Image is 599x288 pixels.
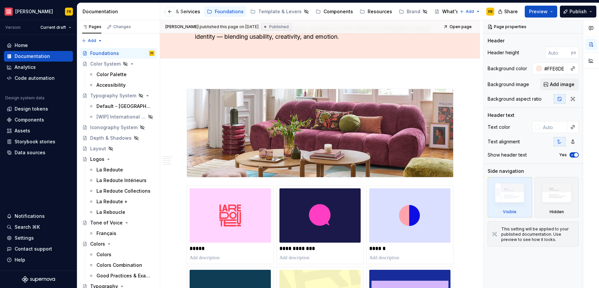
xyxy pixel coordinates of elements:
input: Auto [542,63,567,74]
div: La Redoute Collections [96,188,150,194]
div: Changes [113,24,131,29]
div: Foundations [90,50,119,57]
div: Good Practices & Examples [96,272,151,279]
div: Logos [90,156,104,163]
div: Depth & Shadows [90,135,132,141]
input: Auto [546,47,571,59]
div: La Reboucle [96,209,125,216]
a: Foundations [204,6,246,17]
div: Header height [488,49,519,56]
div: Data sources [15,149,45,156]
div: Design system data [5,95,44,101]
button: [PERSON_NAME]FR [1,4,76,19]
div: Show header text [488,152,527,158]
a: Open page [441,22,475,31]
a: Colors Combination [86,260,157,270]
img: b7c9239f-c7c6-439e-965f-55a698da78ad.png [279,188,361,242]
div: Hidden [550,209,564,215]
div: Documentation [83,8,157,15]
span: [PERSON_NAME] [165,24,199,29]
a: Accessibility [86,80,157,90]
a: La Redoute [86,165,157,175]
div: Components [15,117,44,123]
a: Français [86,228,157,239]
div: Français [96,230,116,237]
button: Add [457,7,482,16]
button: Preview [525,6,557,18]
div: [WIP] International - Non latin countries [96,114,146,120]
button: Notifications [4,211,73,221]
div: Accessibility [96,82,126,88]
div: Colors [90,241,105,247]
a: Resources [357,6,395,17]
div: Tone of Voice [90,219,123,226]
div: Visible [503,209,516,215]
a: Design tokens [4,104,73,114]
img: 442aa817-a1f7-4afa-aa70-147163229d33.png [190,188,271,242]
a: Documentation [4,51,73,62]
div: Foundations [215,8,244,15]
div: published this page on [DATE] [200,24,259,29]
a: Settings [4,233,73,243]
span: Current draft [40,25,66,30]
a: Typography System [80,90,157,101]
span: Add [88,38,96,43]
p: px [571,50,576,55]
span: Add [466,9,474,14]
div: Color System [90,61,121,67]
div: Analytics [15,64,36,71]
span: Open page [449,24,472,29]
a: Analytics [4,62,73,72]
div: Assets [15,127,30,134]
div: Brand [407,8,420,15]
div: Colors Combination [96,262,142,268]
button: Share [495,6,522,18]
a: Storybook stories [4,136,73,147]
a: La Redoute Collections [86,186,157,196]
a: Home [4,40,73,51]
div: Side navigation [488,168,524,174]
div: Layout [90,145,106,152]
a: Colors [80,239,157,249]
span: Publish [569,8,587,15]
a: Code automation [4,73,73,83]
div: Template & Levers [258,8,302,15]
a: Good Practices & Examples [86,270,157,281]
a: Logos [80,154,157,165]
div: Storybook stories [15,138,55,145]
div: Notifications [15,213,45,219]
div: Code automation [15,75,55,81]
a: Color System [80,59,157,69]
a: Brand [396,6,430,17]
svg: Supernova Logo [22,276,55,283]
img: 711cbbb7-53dc-4ae2-b780-35eaff47fb20.png [369,188,450,242]
div: FR [488,9,493,14]
div: Pages [82,24,101,29]
a: La Reboucle [86,207,157,217]
div: This setting will be applied to your published documentation. Use preview to see how it looks. [501,226,574,242]
a: Data sources [4,147,73,158]
button: Help [4,255,73,265]
a: La Redoute + [86,196,157,207]
a: Color Palette [86,69,157,80]
div: Color Palette [96,71,127,78]
div: Iconography System [90,124,138,131]
a: La Redoute Intérieurs [86,175,157,186]
div: La Redoute [96,167,123,173]
a: Layout [80,143,157,154]
div: Documentation [15,53,50,60]
button: Contact support [4,244,73,254]
a: Components [4,115,73,125]
div: La Redoute + [96,198,128,205]
div: Hidden [535,177,579,217]
div: Home [15,42,28,49]
div: Components [324,8,353,15]
div: What's New ? [442,8,474,15]
button: Current draft [37,23,74,32]
div: Typography System [90,92,136,99]
div: Settings [15,235,34,241]
div: FR [67,9,71,14]
div: Page tree [37,5,329,18]
div: [PERSON_NAME] [15,8,53,15]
